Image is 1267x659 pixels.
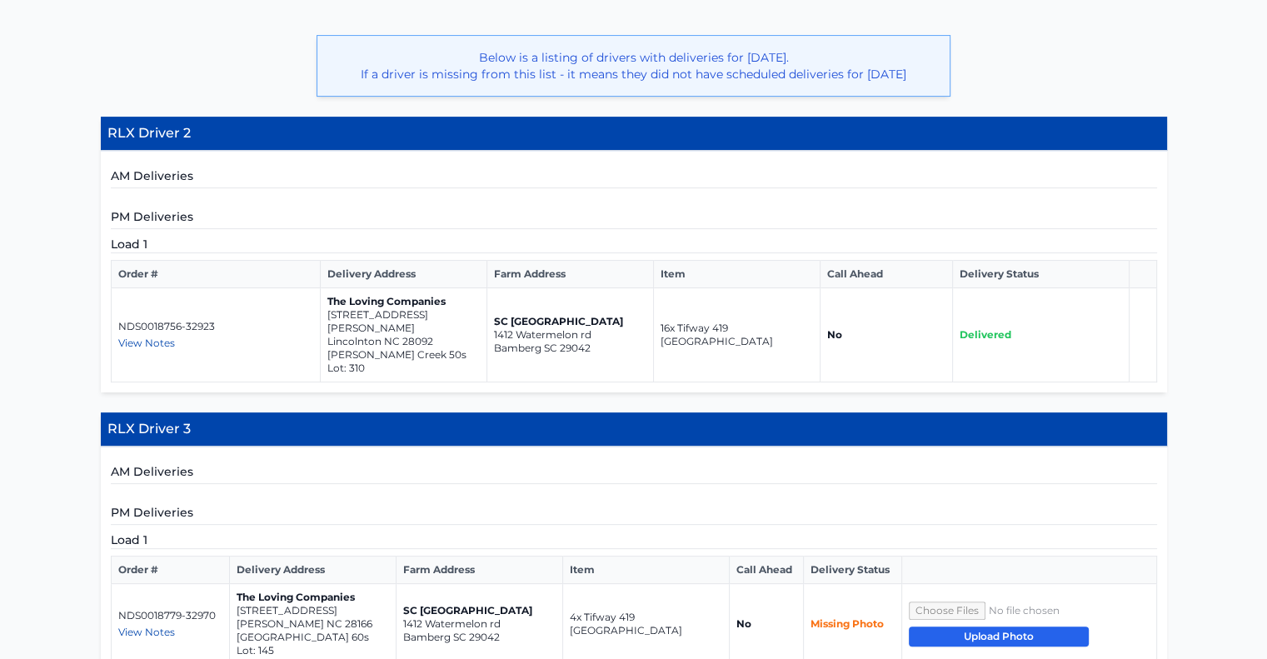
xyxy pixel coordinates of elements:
[118,320,314,333] p: NDS0018756-32923
[654,288,821,382] td: 16x Tifway 419 [GEOGRAPHIC_DATA]
[118,337,175,349] span: View Notes
[111,557,230,584] th: Order #
[237,591,389,604] p: The Loving Companies
[803,557,901,584] th: Delivery Status
[736,617,751,630] strong: No
[118,609,223,622] p: NDS0018779-32970
[327,295,480,308] p: The Loving Companies
[111,261,321,288] th: Order #
[563,557,730,584] th: Item
[403,631,556,644] p: Bamberg SC 29042
[730,557,804,584] th: Call Ahead
[111,208,1157,229] h5: PM Deliveries
[494,342,646,355] p: Bamberg SC 29042
[111,236,1157,253] h5: Load 1
[118,626,175,638] span: View Notes
[327,348,480,375] p: [PERSON_NAME] Creek 50s Lot: 310
[111,504,1157,525] h5: PM Deliveries
[811,617,884,630] span: Missing Photo
[321,261,487,288] th: Delivery Address
[101,117,1167,151] h4: RLX Driver 2
[827,328,842,341] strong: No
[230,557,397,584] th: Delivery Address
[403,617,556,631] p: 1412 Watermelon rd
[331,49,936,82] p: Below is a listing of drivers with deliveries for [DATE]. If a driver is missing from this list -...
[487,261,654,288] th: Farm Address
[111,532,1157,549] h5: Load 1
[494,315,646,328] p: SC [GEOGRAPHIC_DATA]
[494,328,646,342] p: 1412 Watermelon rd
[101,412,1167,447] h4: RLX Driver 3
[403,604,556,617] p: SC [GEOGRAPHIC_DATA]
[327,335,480,348] p: Lincolnton NC 28092
[111,463,1157,484] h5: AM Deliveries
[960,328,1011,341] span: Delivered
[397,557,563,584] th: Farm Address
[237,631,389,657] p: [GEOGRAPHIC_DATA] 60s Lot: 145
[821,261,953,288] th: Call Ahead
[111,167,1157,188] h5: AM Deliveries
[327,308,480,335] p: [STREET_ADDRESS][PERSON_NAME]
[654,261,821,288] th: Item
[909,627,1089,647] button: Upload Photo
[953,261,1130,288] th: Delivery Status
[237,604,389,617] p: [STREET_ADDRESS]
[237,617,389,631] p: [PERSON_NAME] NC 28166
